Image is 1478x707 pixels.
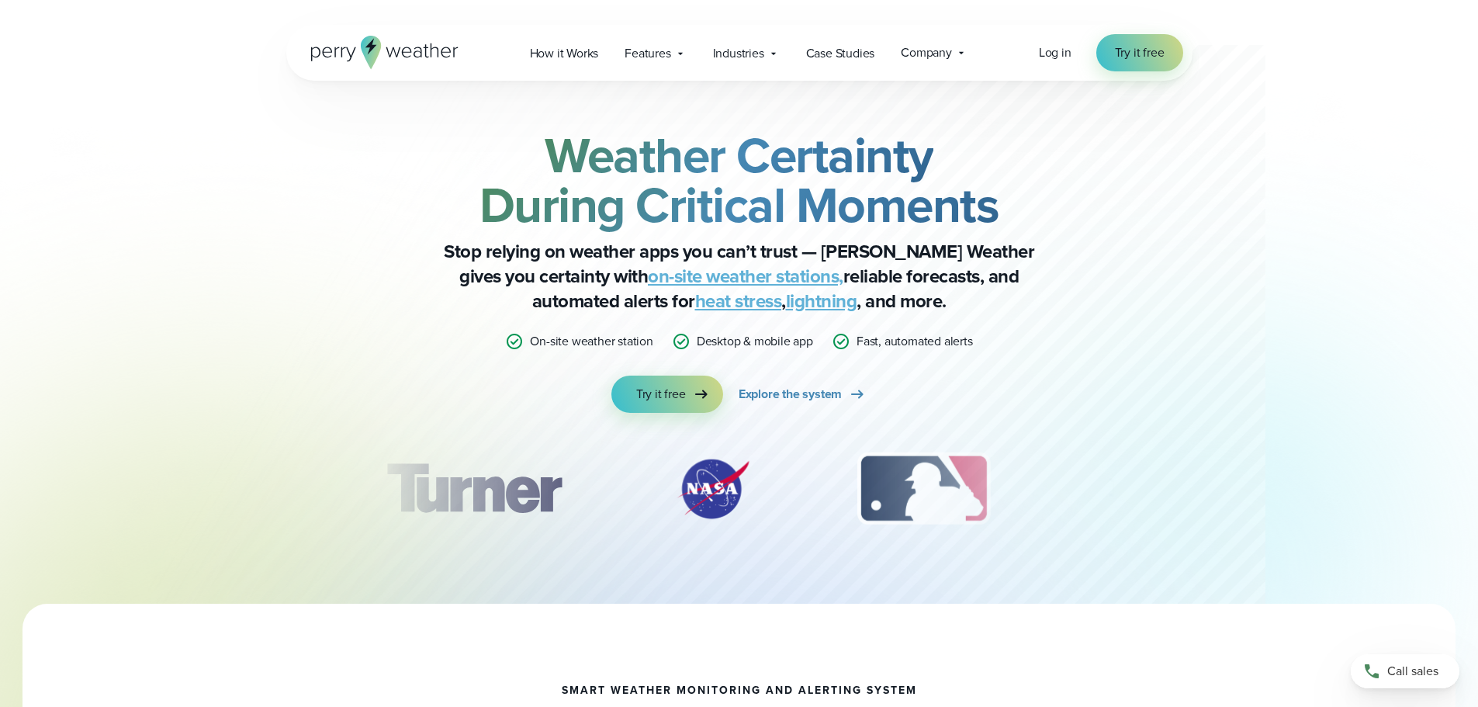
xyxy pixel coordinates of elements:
span: Try it free [636,385,686,404]
span: How it Works [530,44,599,63]
a: heat stress [695,287,782,315]
span: Explore the system [739,385,842,404]
span: Call sales [1387,662,1438,681]
a: lightning [786,287,857,315]
div: 4 of 12 [1080,450,1204,528]
p: On-site weather station [530,332,652,351]
div: slideshow [364,450,1115,535]
p: Stop relying on weather apps you can’t trust — [PERSON_NAME] Weather gives you certainty with rel... [429,239,1050,314]
p: Desktop & mobile app [697,332,813,351]
a: Case Studies [793,37,888,69]
p: Fast, automated alerts [857,332,973,351]
a: Log in [1039,43,1071,62]
div: 3 of 12 [842,450,1006,528]
h1: smart weather monitoring and alerting system [562,684,917,697]
span: Industries [713,44,764,63]
img: MLB.svg [842,450,1006,528]
a: Try it free [611,376,723,413]
span: Log in [1039,43,1071,61]
a: Call sales [1351,654,1459,688]
span: Features [625,44,670,63]
a: on-site weather stations, [648,262,843,290]
img: PGA.svg [1080,450,1204,528]
div: 1 of 12 [363,450,583,528]
img: NASA.svg [659,450,767,528]
img: Turner-Construction_1.svg [363,450,583,528]
span: Try it free [1115,43,1165,62]
strong: Weather Certainty During Critical Moments [479,119,999,241]
span: Case Studies [806,44,875,63]
a: Explore the system [739,376,867,413]
div: 2 of 12 [659,450,767,528]
a: How it Works [517,37,612,69]
a: Try it free [1096,34,1183,71]
span: Company [901,43,952,62]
